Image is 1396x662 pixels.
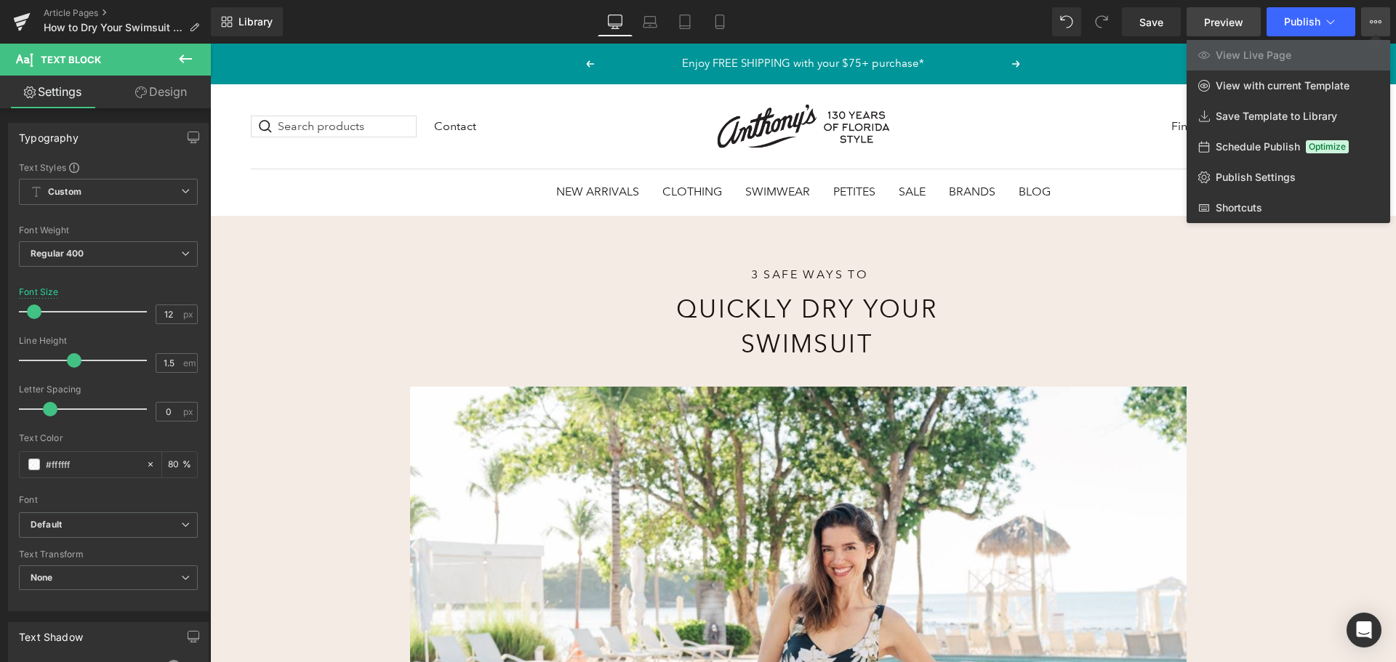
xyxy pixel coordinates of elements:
p: Enjoy FREE SHIPPING with your $75+ purchase* [413,11,773,30]
a: NEW ARRIVALS [346,138,429,158]
cart-count: 0 [1131,76,1146,92]
a: BLOG [809,138,841,158]
span: Save Template to Library [1216,110,1337,123]
div: Open Intercom Messenger [1347,613,1381,647]
b: Regular 400 [31,248,84,259]
button: Undo [1052,7,1081,36]
div: Font Weight [19,225,198,235]
a: Design [108,76,214,108]
span: View Live Page [1216,49,1291,62]
div: Text Transform [19,549,198,560]
span: px [183,407,196,416]
h1: Quickly Dry Your Swimsuit [397,249,796,318]
span: Text Block [41,54,101,65]
a: Login [1048,76,1078,89]
span: Optimize [1306,140,1349,153]
a: Desktop [598,7,633,36]
input: Search [68,73,206,93]
a: Find a Store [961,76,1025,89]
a: Mobile [702,7,737,36]
i: Default [31,519,62,531]
h1: 3 Safe Ways to [324,223,875,239]
span: Library [238,15,273,28]
a: SALE [689,138,715,158]
a: Article Pages [44,7,211,19]
span: How to Dry Your Swimsuit Fast [44,22,183,33]
div: Text Color [19,433,198,443]
span: Preview [1204,15,1243,30]
button: View Live PageView with current TemplateSave Template to LibrarySchedule PublishOptimizePublish S... [1361,7,1390,36]
a: Tablet [667,7,702,36]
a: Cart0 [1102,76,1146,89]
div: Letter Spacing [19,384,198,395]
div: Font [19,495,198,505]
span: Schedule Publish [1216,140,1300,153]
span: Save [1139,15,1163,30]
span: View with current Template [1216,79,1349,92]
a: Contact [224,76,266,89]
button: Redo [1087,7,1116,36]
b: None [31,572,53,583]
span: Publish Settings [1216,171,1296,184]
button: Publish [1267,7,1355,36]
span: em [183,358,196,368]
a: Preview [1187,7,1261,36]
div: Typography [19,124,79,144]
span: Shortcuts [1216,201,1262,214]
div: % [162,452,197,477]
b: Custom [48,186,81,198]
div: Text Styles [19,161,198,173]
a: New Library [211,7,283,36]
div: Text Shadow [19,623,83,643]
a: SWIMWEAR [535,138,600,158]
input: Color [46,456,139,472]
div: Line Height [19,336,198,346]
a: BRANDS [739,138,785,158]
div: Font Size [19,287,59,297]
a: CLOTHING [452,138,512,158]
span: Publish [1284,16,1320,28]
a: Laptop [633,7,667,36]
span: px [183,310,196,319]
a: PETITES [623,138,665,158]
